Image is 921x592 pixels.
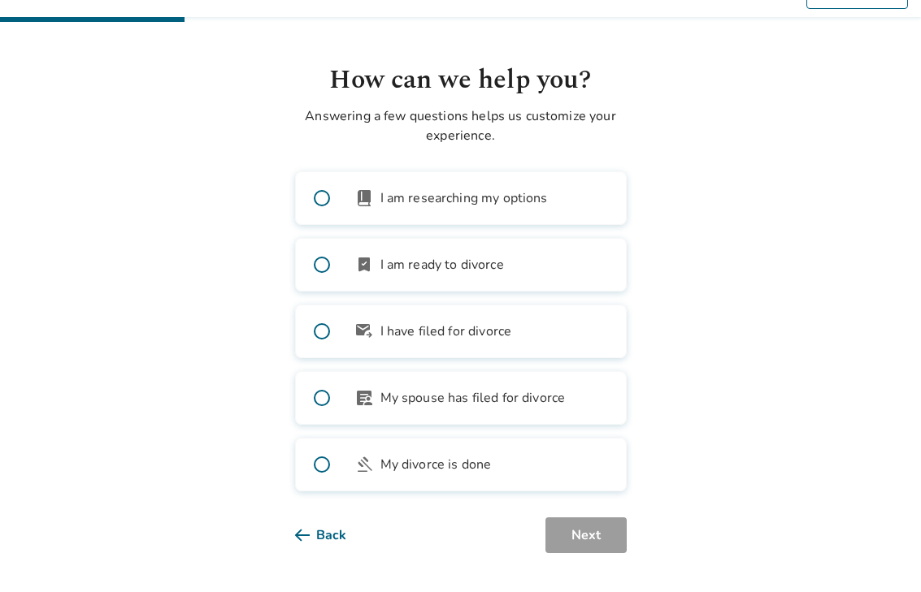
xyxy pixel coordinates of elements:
span: gavel [354,455,374,474]
span: My divorce is done [380,455,492,474]
span: book_2 [354,188,374,208]
span: My spouse has filed for divorce [380,388,566,408]
button: Back [295,517,372,553]
span: bookmark_check [354,255,374,274]
iframe: Chat Widget [840,514,921,592]
span: I am ready to divorce [380,255,504,274]
span: outgoing_mail [354,322,374,341]
button: Next [545,517,627,553]
h1: How can we help you? [295,61,627,100]
span: I have filed for divorce [380,322,512,341]
p: Answering a few questions helps us customize your experience. [295,106,627,145]
span: article_person [354,388,374,408]
span: I am researching my options [380,188,548,208]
